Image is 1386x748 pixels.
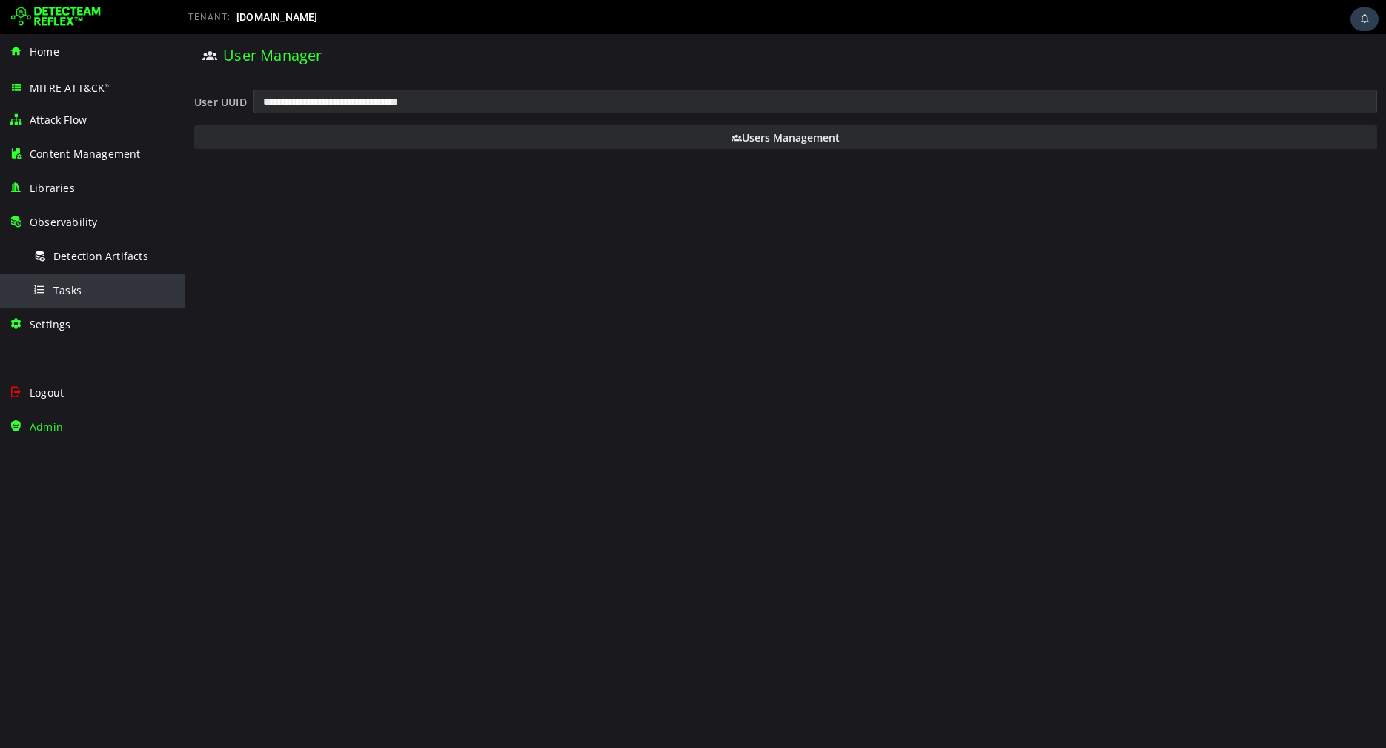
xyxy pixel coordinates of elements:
[30,420,63,434] span: Admin
[9,56,68,80] label: User UUID
[9,91,1192,115] button: Users Management
[30,385,64,400] span: Logout
[30,181,75,195] span: Libraries
[188,12,231,22] span: TENANT:
[30,81,110,95] span: MITRE ATT&CK
[105,82,109,89] sup: ®
[236,11,318,23] span: [DOMAIN_NAME]
[30,215,98,229] span: Observability
[30,44,59,59] span: Home
[53,249,148,263] span: Detection Artifacts
[11,5,101,29] img: Detecteam logo
[1350,7,1379,31] div: Task Notifications
[30,147,141,161] span: Content Management
[30,113,87,127] span: Attack Flow
[30,317,71,331] span: Settings
[38,11,136,31] span: User Manager
[557,96,654,110] span: Users Management
[53,283,82,297] span: Tasks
